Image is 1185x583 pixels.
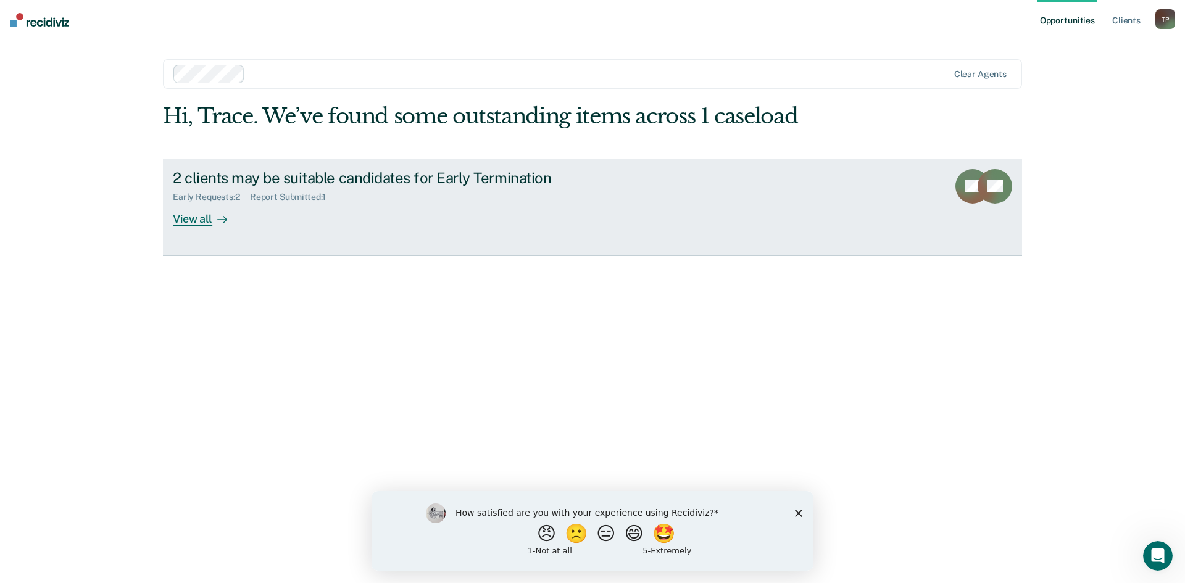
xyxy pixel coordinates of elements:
div: T P [1155,9,1175,29]
div: 2 clients may be suitable candidates for Early Termination [173,169,606,187]
div: Hi, Trace. We’ve found some outstanding items across 1 caseload [163,104,850,129]
a: 2 clients may be suitable candidates for Early TerminationEarly Requests:2Report Submitted:1View all [163,159,1022,256]
div: View all [173,202,242,226]
div: Report Submitted : 1 [250,192,336,202]
div: Clear agents [954,69,1007,80]
div: Early Requests : 2 [173,192,250,202]
iframe: Intercom live chat [1143,541,1173,571]
img: Recidiviz [10,13,69,27]
iframe: Survey by Kim from Recidiviz [372,491,813,571]
button: TP [1155,9,1175,29]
